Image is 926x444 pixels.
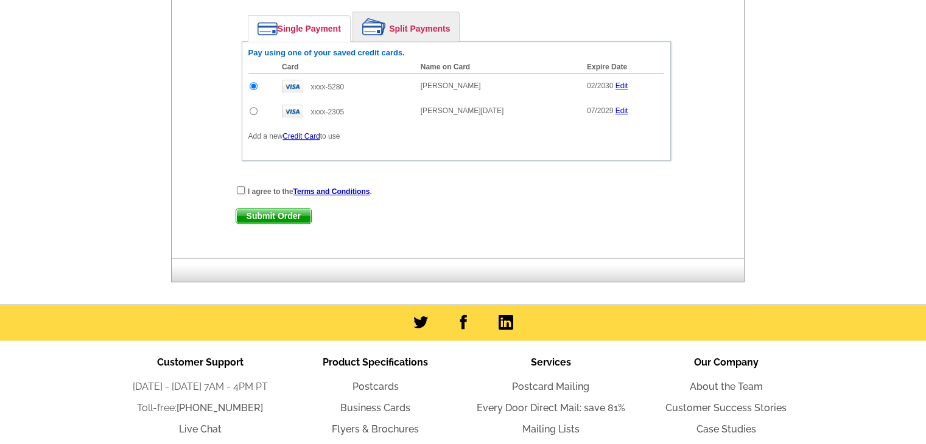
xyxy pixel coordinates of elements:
[282,80,303,92] img: visa.gif
[113,401,288,415] li: Toll-free:
[362,18,386,35] img: split-payment.png
[340,402,410,414] a: Business Cards
[179,423,222,435] a: Live Chat
[522,423,580,435] a: Mailing Lists
[477,402,625,414] a: Every Door Direct Mail: save 81%
[696,423,756,435] a: Case Studies
[177,402,263,414] a: [PHONE_NUMBER]
[258,22,278,35] img: single-payment.png
[113,380,288,394] li: [DATE] - [DATE] 7AM - 4PM PT
[282,105,303,117] img: visa.gif
[581,61,664,74] th: Expire Date
[276,61,415,74] th: Card
[531,356,571,368] span: Services
[310,108,344,116] span: xxxx-2305
[690,381,763,392] a: About the Team
[332,423,419,435] a: Flyers & Brochures
[248,187,372,196] strong: I agree to the .
[236,209,311,223] span: Submit Order
[323,356,428,368] span: Product Specifications
[694,356,759,368] span: Our Company
[353,12,459,41] a: Split Payments
[353,381,399,392] a: Postcards
[293,187,370,196] a: Terms and Conditions
[616,106,628,115] a: Edit
[415,61,581,74] th: Name on Card
[587,106,613,115] span: 07/2029
[512,381,589,392] a: Postcard Mailing
[310,83,344,91] span: xxxx-5280
[248,131,664,142] p: Add a new to use
[421,106,503,115] span: [PERSON_NAME][DATE]
[282,132,320,140] a: Credit Card
[616,82,628,90] a: Edit
[157,356,244,368] span: Customer Support
[421,82,481,90] span: [PERSON_NAME]
[248,48,664,58] h6: Pay using one of your saved credit cards.
[665,402,787,414] a: Customer Success Stories
[248,16,350,41] a: Single Payment
[587,82,613,90] span: 02/2030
